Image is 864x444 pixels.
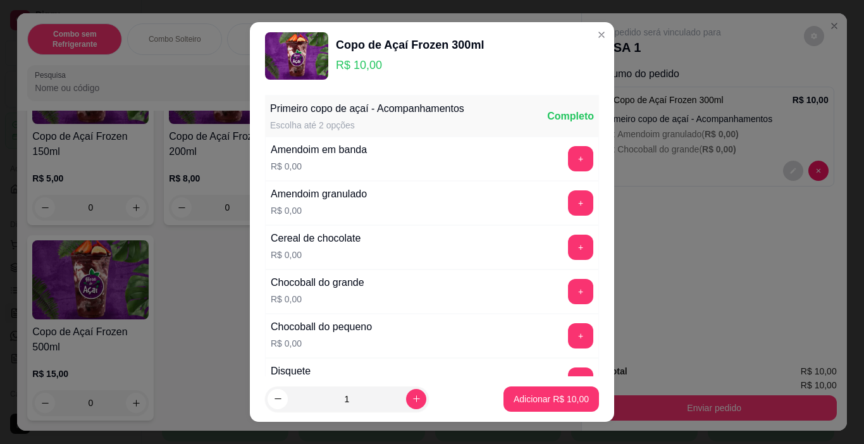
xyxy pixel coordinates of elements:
[271,187,367,202] div: Amendoim granulado
[271,364,311,379] div: Disquete
[568,190,593,216] button: add
[270,101,464,116] div: Primeiro copo de açaí - Acompanhamentos
[568,323,593,348] button: add
[568,279,593,304] button: add
[271,142,367,157] div: Amendoim em banda
[271,337,372,350] p: R$ 0,00
[271,275,364,290] div: Chocoball do grande
[271,319,372,335] div: Chocoball do pequeno
[547,109,594,124] div: Completo
[568,367,593,393] button: add
[268,389,288,409] button: decrease-product-quantity
[270,119,464,132] div: Escolha até 2 opções
[271,231,361,246] div: Cereal de chocolate
[568,146,593,171] button: add
[591,25,612,45] button: Close
[336,36,484,54] div: Copo de Açaí Frozen 300ml
[336,56,484,74] p: R$ 10,00
[406,389,426,409] button: increase-product-quantity
[271,160,367,173] p: R$ 0,00
[503,386,599,412] button: Adicionar R$ 10,00
[568,235,593,260] button: add
[271,204,367,217] p: R$ 0,00
[271,293,364,305] p: R$ 0,00
[265,32,328,80] img: product-image
[271,249,361,261] p: R$ 0,00
[514,393,589,405] p: Adicionar R$ 10,00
